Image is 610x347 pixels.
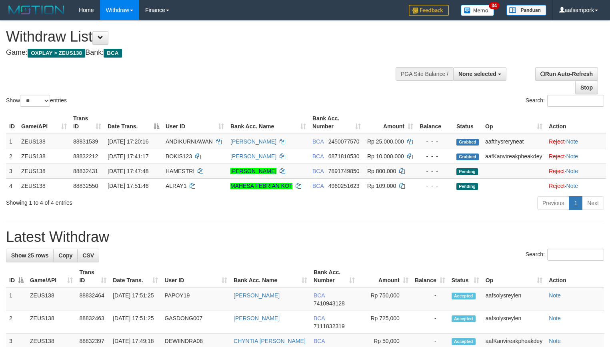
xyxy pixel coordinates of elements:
a: [PERSON_NAME] [230,153,276,160]
span: Show 25 rows [11,252,48,259]
td: · [546,164,606,178]
span: Copy [58,252,72,259]
th: Bank Acc. Number: activate to sort column ascending [310,265,358,288]
span: 88832550 [73,183,98,189]
td: aafthysreryneat [482,134,546,149]
img: panduan.png [506,5,546,16]
span: BCA [312,153,324,160]
div: Showing 1 to 4 of 4 entries [6,195,248,207]
th: Date Trans.: activate to sort column descending [104,111,162,134]
div: - - - [420,152,450,160]
a: MAHESA FEBRIAN KOT [230,183,292,189]
span: BCA [314,292,325,299]
th: Status: activate to sort column ascending [448,265,482,288]
span: Rp 800.000 [367,168,396,174]
td: · [546,149,606,164]
th: Bank Acc. Name: activate to sort column ascending [230,265,310,288]
a: Stop [575,81,598,94]
div: PGA Site Balance / [396,67,453,81]
td: - [412,288,448,311]
td: PAPOY19 [161,288,230,311]
td: ZEUS138 [18,134,70,149]
a: Reject [549,168,565,174]
th: Balance [416,111,453,134]
span: 88832212 [73,153,98,160]
td: ZEUS138 [18,164,70,178]
a: Note [566,183,578,189]
a: Note [566,153,578,160]
a: Note [566,138,578,145]
th: User ID: activate to sort column ascending [161,265,230,288]
span: [DATE] 17:51:46 [108,183,148,189]
td: 2 [6,311,27,334]
span: [DATE] 17:20:16 [108,138,148,145]
label: Search: [526,249,604,261]
img: MOTION_logo.png [6,4,67,16]
th: Game/API: activate to sort column ascending [27,265,76,288]
th: User ID: activate to sort column ascending [162,111,227,134]
span: Accepted [452,338,476,345]
a: Reject [549,138,565,145]
a: Previous [537,196,569,210]
th: Status [453,111,482,134]
td: aafsolysreylen [482,311,546,334]
a: Reject [549,153,565,160]
td: Rp 750,000 [358,288,412,311]
h4: Game: Bank: [6,49,399,57]
td: Rp 725,000 [358,311,412,334]
span: 88832431 [73,168,98,174]
td: ZEUS138 [18,149,70,164]
a: Reject [549,183,565,189]
a: [PERSON_NAME] [230,138,276,145]
th: Trans ID: activate to sort column ascending [70,111,104,134]
span: Copy 4960251623 to clipboard [328,183,360,189]
th: Amount: activate to sort column ascending [358,265,412,288]
td: 4 [6,178,18,193]
td: 3 [6,164,18,178]
span: CSV [82,252,94,259]
th: Bank Acc. Name: activate to sort column ascending [227,111,309,134]
td: · [546,134,606,149]
span: 34 [489,2,500,9]
a: Note [549,315,561,321]
td: 2 [6,149,18,164]
td: · [546,178,606,193]
select: Showentries [20,95,50,107]
span: [DATE] 17:47:48 [108,168,148,174]
span: BCA [314,315,325,321]
span: [DATE] 17:41:17 [108,153,148,160]
span: BCA [312,168,324,174]
th: Balance: activate to sort column ascending [412,265,448,288]
a: 1 [569,196,582,210]
h1: Latest Withdraw [6,229,604,245]
td: aafKanvireakpheakdey [482,149,546,164]
span: Copy 7410943128 to clipboard [314,300,345,307]
td: - [412,311,448,334]
td: aafsolysreylen [482,288,546,311]
span: OXPLAY > ZEUS138 [28,49,85,58]
span: Accepted [452,293,476,299]
input: Search: [547,249,604,261]
span: BCA [312,183,324,189]
th: Op: activate to sort column ascending [482,265,546,288]
span: BCA [314,338,325,344]
td: 1 [6,288,27,311]
span: BOKIS123 [166,153,192,160]
th: Op: activate to sort column ascending [482,111,546,134]
span: Pending [456,183,478,190]
span: ALRAY1 [166,183,187,189]
a: Note [566,168,578,174]
span: Rp 109.000 [367,183,396,189]
td: 1 [6,134,18,149]
span: Copy 7111832319 to clipboard [314,323,345,329]
td: ZEUS138 [27,288,76,311]
a: Note [549,338,561,344]
a: Note [549,292,561,299]
a: [PERSON_NAME] [234,292,280,299]
span: Copy 6871810530 to clipboard [328,153,360,160]
div: - - - [420,182,450,190]
img: Button%20Memo.svg [461,5,494,16]
th: ID: activate to sort column descending [6,265,27,288]
span: Copy 2450077570 to clipboard [328,138,360,145]
label: Search: [526,95,604,107]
